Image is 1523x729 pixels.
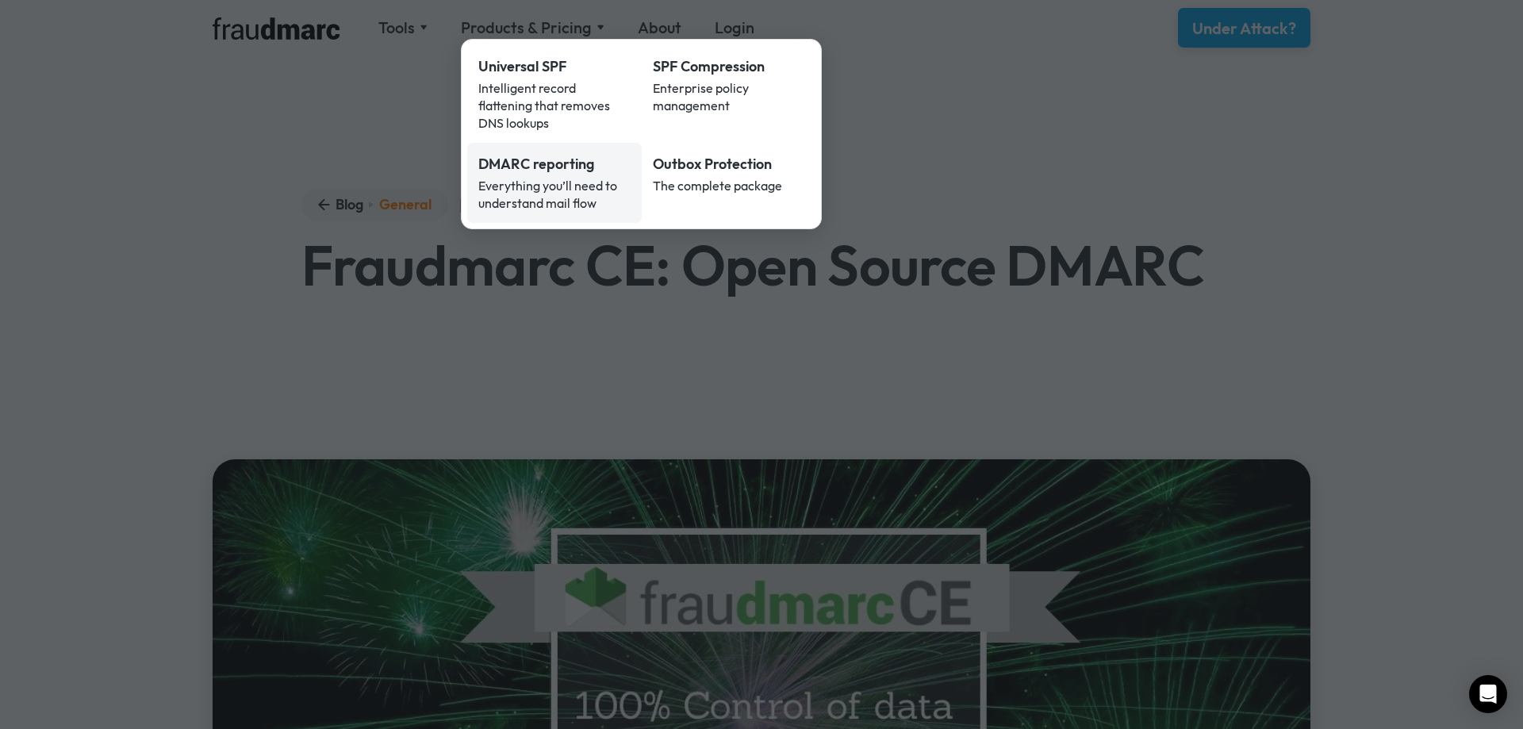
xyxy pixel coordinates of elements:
a: SPF CompressionEnterprise policy management [642,45,816,143]
nav: Products & Pricing [461,39,822,229]
div: Everything you’ll need to understand mail flow [478,177,631,212]
div: Outbox Protection [653,154,805,175]
a: DMARC reportingEverything you’ll need to understand mail flow [467,143,642,223]
div: SPF Compression [653,56,805,77]
a: Outbox ProtectionThe complete package [642,143,816,223]
div: The complete package [653,177,805,194]
div: Intelligent record flattening that removes DNS lookups [478,79,631,132]
div: Universal SPF [478,56,631,77]
div: Open Intercom Messenger [1469,675,1507,713]
div: DMARC reporting [478,154,631,175]
a: Universal SPFIntelligent record flattening that removes DNS lookups [467,45,642,143]
div: Enterprise policy management [653,79,805,114]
